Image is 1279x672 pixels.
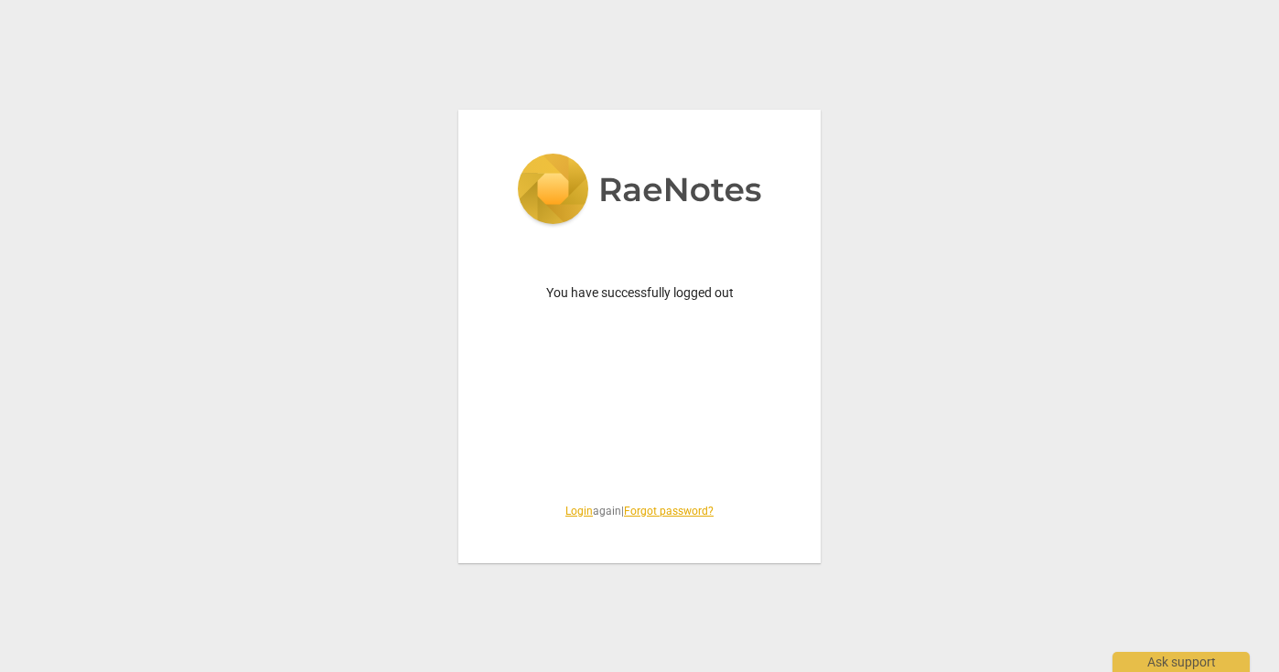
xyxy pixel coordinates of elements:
div: Ask support [1112,652,1250,672]
a: Forgot password? [624,505,714,517]
p: You have successfully logged out [502,283,777,303]
img: 5ac2273c67554f335776073100b6d88f.svg [517,154,762,229]
span: again | [502,504,777,519]
a: Login [565,505,593,517]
